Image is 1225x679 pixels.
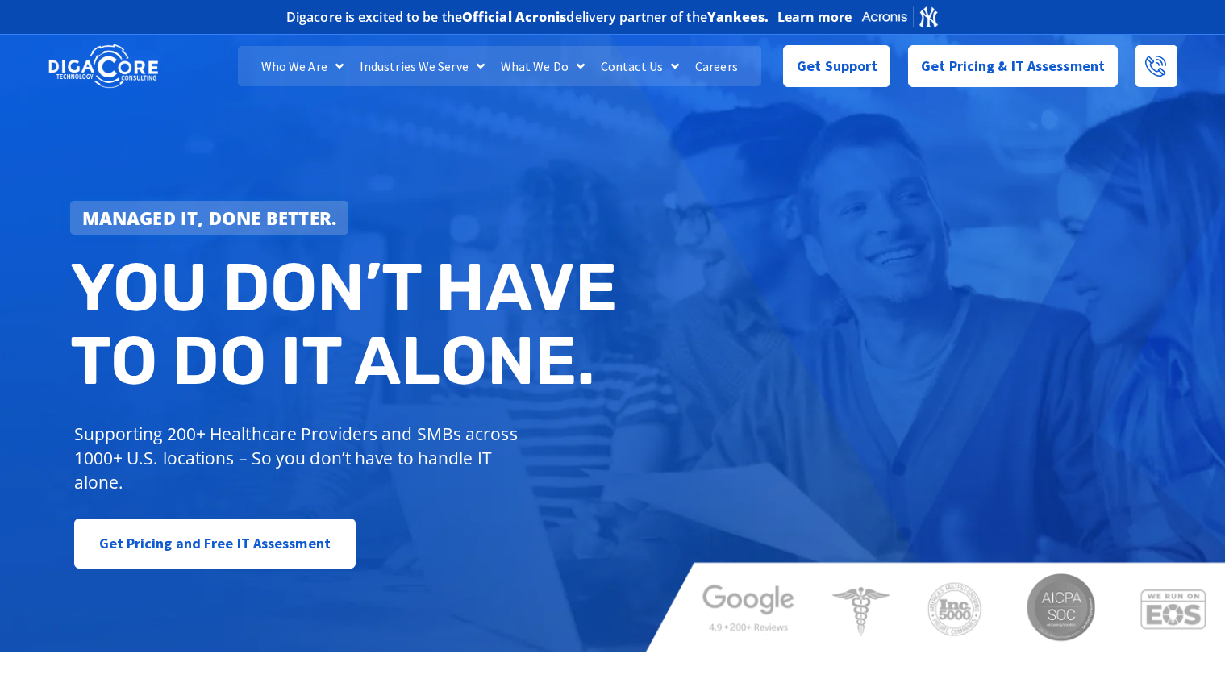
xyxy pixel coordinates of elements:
[797,50,877,82] span: Get Support
[82,206,337,230] strong: Managed IT, done better.
[860,5,940,28] img: Acronis
[493,46,593,86] a: What We Do
[462,8,567,26] b: Official Acronis
[253,46,352,86] a: Who We Are
[921,50,1105,82] span: Get Pricing & IT Assessment
[286,10,769,23] h2: Digacore is excited to be the delivery partner of the
[70,251,625,398] h2: You don’t have to do IT alone.
[687,46,746,86] a: Careers
[593,46,687,86] a: Contact Us
[777,9,852,25] a: Learn more
[352,46,493,86] a: Industries We Serve
[707,8,769,26] b: Yankees.
[908,45,1118,87] a: Get Pricing & IT Assessment
[783,45,890,87] a: Get Support
[238,46,761,86] nav: Menu
[74,519,356,569] a: Get Pricing and Free IT Assessment
[48,43,158,90] img: DigaCore Technology Consulting
[74,422,525,494] p: Supporting 200+ Healthcare Providers and SMBs across 1000+ U.S. locations – So you don’t have to ...
[70,201,349,235] a: Managed IT, done better.
[99,527,331,560] span: Get Pricing and Free IT Assessment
